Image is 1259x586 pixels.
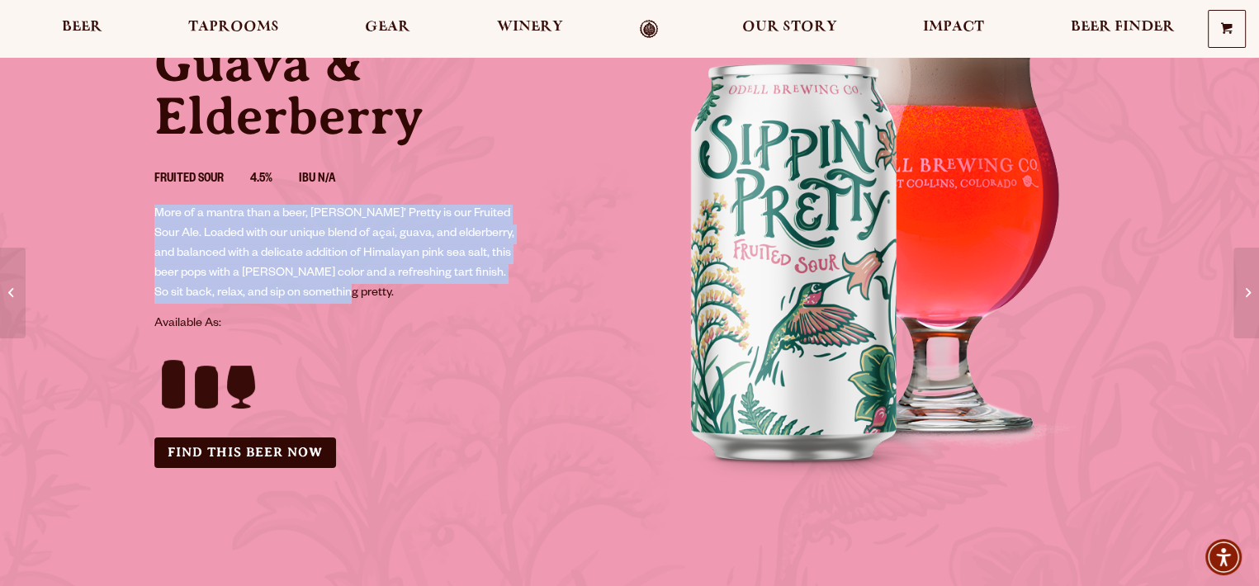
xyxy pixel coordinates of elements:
span: Our Story [742,21,837,34]
li: Fruited Sour [154,169,250,191]
a: Find this Beer Now [154,437,336,468]
a: Our Story [731,20,848,39]
li: IBU N/A [299,169,362,191]
a: Beer Finder [1059,20,1185,39]
a: Gear [354,20,421,39]
span: Winery [497,21,563,34]
p: Guava & Elderberry [154,37,610,143]
li: 4.5% [250,169,299,191]
span: Impact [923,21,984,34]
a: Winery [486,20,574,39]
span: Taprooms [188,21,279,34]
span: Beer [62,21,102,34]
span: Gear [365,21,410,34]
a: Beer [51,20,113,39]
a: Odell Home [618,20,680,39]
span: Beer Finder [1070,21,1174,34]
div: Accessibility Menu [1205,539,1242,575]
p: Available As: [154,314,610,334]
p: More of a mantra than a beer, [PERSON_NAME]’ Pretty is our Fruited Sour Ale. Loaded with our uniq... [154,205,519,304]
a: Impact [912,20,995,39]
a: Taprooms [177,20,290,39]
